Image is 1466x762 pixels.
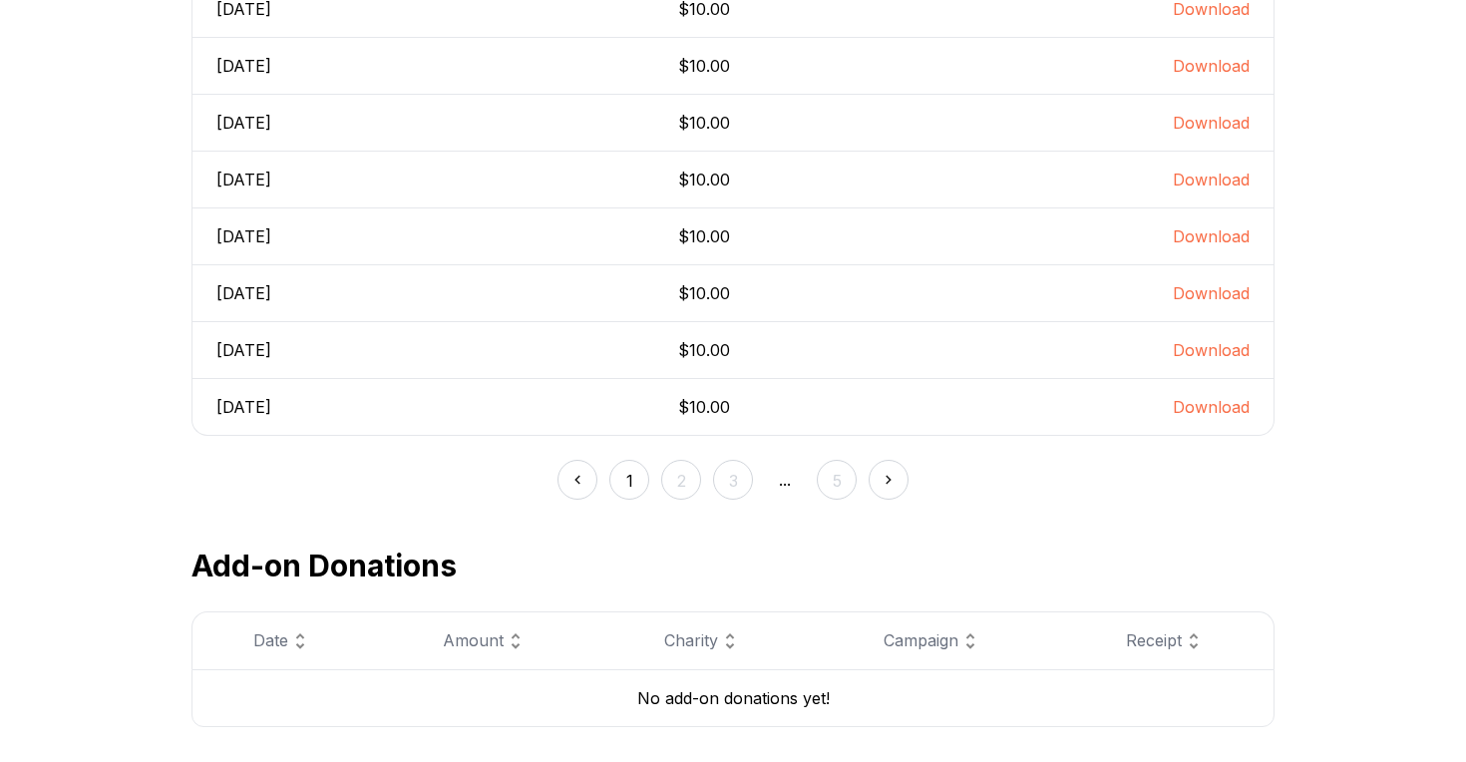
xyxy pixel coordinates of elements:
a: Download [1173,56,1250,76]
td: [DATE] [191,151,509,207]
td: [DATE] [191,378,509,436]
td: $10.00 [509,321,899,378]
img: > [878,469,900,491]
button: 1 [609,460,649,500]
button: 5 [817,460,857,500]
td: [DATE] [191,264,509,321]
td: $10.00 [509,207,899,264]
a: Download [1173,340,1250,360]
div: Amount [397,628,573,654]
td: [DATE] [191,37,509,94]
td: $10.00 [509,94,899,151]
div: Charity [621,628,786,654]
td: $10.00 [509,264,899,321]
a: Download [1173,170,1250,190]
a: Download [1173,283,1250,303]
a: Download [1173,226,1250,246]
td: $10.00 [509,378,899,436]
div: Date [216,628,349,654]
div: Campaign [834,628,1033,654]
div: No add-on donations yet! [191,669,1275,727]
td: [DATE] [191,321,509,378]
div: Receipt [1081,628,1250,654]
td: $10.00 [509,37,899,94]
td: $10.00 [509,151,899,207]
span: ... [765,460,805,500]
img: < [566,469,588,491]
a: Download [1173,113,1250,133]
a: Download [1173,397,1250,417]
td: [DATE] [191,94,509,151]
button: 3 [713,460,753,500]
button: 2 [661,460,701,500]
td: [DATE] [191,207,509,264]
h2: Add-on Donations [191,548,1275,583]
